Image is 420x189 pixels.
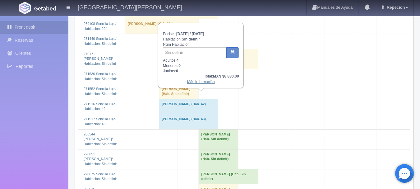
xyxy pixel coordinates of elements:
[177,58,179,63] b: 4
[199,149,238,169] td: [PERSON_NAME] (Hab. Sin definir)
[213,74,239,78] b: MXN $8,880.00
[176,32,204,36] b: [DATE] / [DATE]
[159,114,218,129] td: [PERSON_NAME] (Hab. 43)
[163,74,239,79] div: Total:
[19,2,31,14] img: Getabed
[163,47,227,57] input: Sin definir
[84,72,117,81] a: 271536 Sencilla Lujo/Habitación: Sin definir
[159,84,199,99] td: [PERSON_NAME] (Hab. Sin definir)
[385,5,405,10] span: Repecion
[199,129,238,149] td: [PERSON_NAME] (Hab. Sin definir)
[178,64,181,68] b: 0
[84,87,117,96] a: 271552 Sencilla Lujo/Habitación: Sin definir
[84,37,117,45] a: 271440 Sencilla Lujo/Habitación: Sin definir
[84,152,117,166] a: 270651 [PERSON_NAME]/Habitación: Sin definir
[125,19,199,34] td: [PERSON_NAME] (Hab. 204)
[182,37,200,41] b: Sin definir
[84,172,117,181] a: 270675 Sencilla Lujo/Habitación: Sin definir
[159,23,243,87] div: Fechas: Habitación: Núm Habitación: Adultos: Menores: Juniors:
[199,169,258,184] td: [PERSON_NAME] (Hab. Sin definir)
[84,117,116,126] a: 271517 Sencilla Lujo/Habitación: 43
[84,22,116,31] a: 269108 Sencilla Lujo/Habitación: 204
[159,99,218,114] td: [PERSON_NAME] (Hab. 42)
[84,132,117,146] a: 266544 [PERSON_NAME]/Habitación: Sin definir
[34,6,56,11] img: Getabed
[84,102,116,111] a: 271516 Sencilla Lujo/Habitación: 42
[78,3,182,11] h4: [GEOGRAPHIC_DATA][PERSON_NAME]
[187,80,215,84] a: Más Información
[84,52,117,65] a: 270171 [PERSON_NAME]/Habitación: Sin definir
[176,69,178,73] b: 0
